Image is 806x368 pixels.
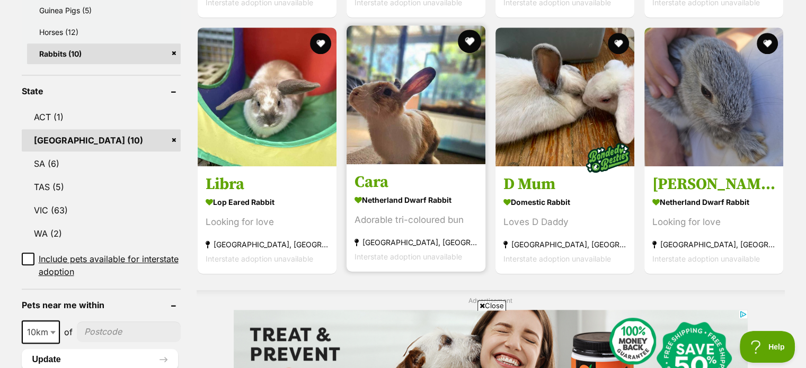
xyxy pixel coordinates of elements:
a: SA (6) [22,152,181,175]
button: favourite [608,33,629,54]
span: of [64,326,73,338]
img: Cara - Netherland Dwarf Rabbit [347,25,485,164]
strong: Domestic Rabbit [503,194,626,209]
h3: D Mum [503,174,626,194]
span: Include pets available for interstate adoption [39,253,181,278]
strong: Netherland Dwarf Rabbit [355,192,477,207]
iframe: Advertisement [146,315,660,363]
button: favourite [757,33,778,54]
img: D Mum - Domestic Rabbit [495,28,634,166]
a: TAS (5) [22,176,181,198]
strong: [GEOGRAPHIC_DATA], [GEOGRAPHIC_DATA] [652,237,775,251]
header: Pets near me within [22,300,181,310]
span: Close [477,300,506,311]
header: State [22,86,181,96]
a: D Mum Domestic Rabbit Loves D Daddy [GEOGRAPHIC_DATA], [GEOGRAPHIC_DATA] Interstate adoption unav... [495,166,634,273]
img: bonded besties [581,131,634,184]
a: Cara Netherland Dwarf Rabbit Adorable tri-coloured bun [GEOGRAPHIC_DATA], [GEOGRAPHIC_DATA] Inter... [347,164,485,271]
a: VIC (63) [22,199,181,221]
span: Interstate adoption unavailable [652,254,760,263]
div: Looking for love [652,214,775,229]
a: Horses (12) [27,22,181,42]
h3: Libra [206,174,329,194]
span: 10km [22,320,60,344]
span: Interstate adoption unavailable [503,254,611,263]
a: [PERSON_NAME] Netherland Dwarf Rabbit Looking for love [GEOGRAPHIC_DATA], [GEOGRAPHIC_DATA] Inter... [644,166,783,273]
a: WA (2) [22,222,181,245]
strong: Netherland Dwarf Rabbit [652,194,775,209]
div: Loves D Daddy [503,214,626,229]
span: Interstate adoption unavailable [206,254,313,263]
span: Interstate adoption unavailable [355,252,462,261]
h3: Cara [355,172,477,192]
button: favourite [458,30,481,53]
h3: [PERSON_NAME] [652,174,775,194]
a: ACT (1) [22,106,181,128]
a: Libra Lop Eared Rabbit Looking for love [GEOGRAPHIC_DATA], [GEOGRAPHIC_DATA] Interstate adoption ... [198,166,336,273]
img: Judy Hopps - Netherland Dwarf Rabbit [644,28,783,166]
img: Libra - Lop Eared Rabbit [198,28,336,166]
a: Rabbits (10) [27,43,181,64]
button: favourite [310,33,331,54]
strong: Lop Eared Rabbit [206,194,329,209]
span: 10km [23,325,59,339]
iframe: Help Scout Beacon - Open [740,331,795,363]
a: Include pets available for interstate adoption [22,253,181,278]
strong: [GEOGRAPHIC_DATA], [GEOGRAPHIC_DATA] [206,237,329,251]
strong: [GEOGRAPHIC_DATA], [GEOGRAPHIC_DATA] [355,235,477,249]
a: [GEOGRAPHIC_DATA] (10) [22,129,181,151]
div: Looking for love [206,214,329,229]
input: postcode [77,321,181,342]
div: Adorable tri-coloured bun [355,212,477,227]
strong: [GEOGRAPHIC_DATA], [GEOGRAPHIC_DATA] [503,237,626,251]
